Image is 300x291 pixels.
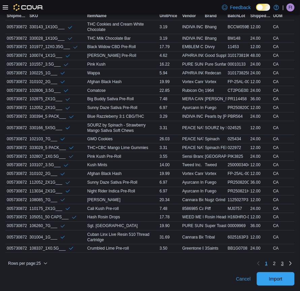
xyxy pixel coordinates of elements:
div: PIK3825 [227,152,249,160]
button: UOM [272,12,295,20]
div: CA [272,144,295,152]
div: 12.00 [249,23,272,31]
div: 101977_12X0.35G___ [29,44,78,50]
div: 12.00 [249,170,272,178]
div: WEED ME INC [181,213,204,221]
div: PR250821H [227,187,249,195]
svg: Info [67,36,73,41]
div: CA [272,213,295,221]
svg: Info [67,25,73,30]
svg: Info [65,206,70,211]
button: Vendor [181,12,204,20]
div: 3101738196 [227,51,249,60]
div: Afghan Black Hash [86,170,158,178]
div: 005730872 [5,233,28,241]
div: Ayurcann Inc. [181,104,204,112]
div: Faiyaz Ismail [287,3,295,11]
div: Vortex Cannabis Inc [181,78,204,86]
div: 22.85 [158,86,181,95]
div: 31.69 [158,233,181,241]
div: 100074_1X1G___ [29,53,70,59]
div: Nugz Grind [204,196,226,204]
div: CA [272,135,295,143]
div: 005730872 [5,60,28,68]
div: Afghan Black Hash [86,78,158,86]
div: 005730872 [5,78,28,86]
div: 19.99 [158,170,181,178]
div: APHRIA INC. [181,69,204,77]
svg: Info [63,162,69,168]
div: 105051_50 CAPS___ [29,214,77,220]
div: Vortex Cannabis Inc [181,170,204,178]
button: ItemName [86,12,158,20]
svg: Info [65,105,70,111]
div: Fuego [204,178,226,186]
div: Comatose [86,86,158,95]
div: EMBLEM CANNABIS CORP. [181,43,204,51]
div: 12.00 [249,213,272,221]
div: CA [272,205,295,213]
button: UnitPrice [158,12,181,20]
div: Spinach FEELZ [204,144,226,152]
svg: Info [65,125,70,131]
div: CA [272,69,295,77]
div: 3.50 [158,244,181,252]
div: Spinach [204,135,226,143]
div: 005730872 [5,213,28,221]
div: 330143_1X10G___ [29,24,72,30]
div: 005730872 [5,51,28,60]
svg: Info [73,44,78,50]
svg: Info [60,70,65,76]
div: 2500003404 [227,161,249,169]
div: 00010133 [227,60,249,68]
div: [PERSON_NAME] [86,196,158,204]
div: 1964 [204,86,226,95]
div: 12.00 [249,187,272,195]
svg: Info [60,223,65,229]
div: 005730872 [5,222,28,230]
div: 113034_2X1G___ [29,188,70,194]
div: Pink Kush Pre-Roll [86,152,158,160]
div: 3.19 [158,23,181,31]
div: 024525 [227,124,249,132]
div: Greentone Enterprises Inc. [181,244,204,252]
p: | [282,3,284,11]
span: SKU [29,13,38,19]
svg: Info [63,88,69,93]
div: CA [272,112,295,120]
div: 005730872 [5,244,28,252]
div: 106260_7G___ [29,223,65,229]
div: 24.00 [249,152,272,160]
div: CA [272,23,295,31]
div: Rosin Heads [204,213,226,221]
div: CA [272,152,295,160]
svg: Info [65,188,70,194]
span: Vendor [182,13,196,19]
div: Hash Rosin Drops [86,213,158,221]
div: Cali Kush Pre-roll [86,205,158,213]
div: Sgt. [GEOGRAPHIC_DATA] [86,222,158,230]
svg: Info [69,114,74,119]
button: ShipmentID [5,12,28,20]
div: 3.19 [158,34,181,42]
div: GMO Cookies [86,135,158,143]
div: 005730872 [5,124,28,132]
div: THC Cookies and Cream White Chocolate [86,20,158,34]
div: PBR564 [227,112,249,120]
button: BatchLot [227,12,249,20]
div: 102875_2X1G___ [29,96,70,102]
button: Brand [204,12,226,20]
svg: Info [68,154,74,159]
div: 102806_3.5G___ [29,87,69,93]
div: 6.97 [158,178,181,186]
nav: Pagination for table: MemoryTable from EuiInMemoryTable [254,258,295,269]
div: 301004_1G___ [29,234,65,240]
div: Divvy [204,43,226,51]
div: 3.29 [158,112,181,120]
div: 12.00 [249,104,272,112]
div: Ayurcann Inc. [181,187,204,195]
span: ShipmentID [7,13,27,19]
div: 330394_5 PACK___ [29,114,74,119]
div: CA [272,187,295,195]
div: PURE SUNFARMS CANADA CORP. [181,222,204,230]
